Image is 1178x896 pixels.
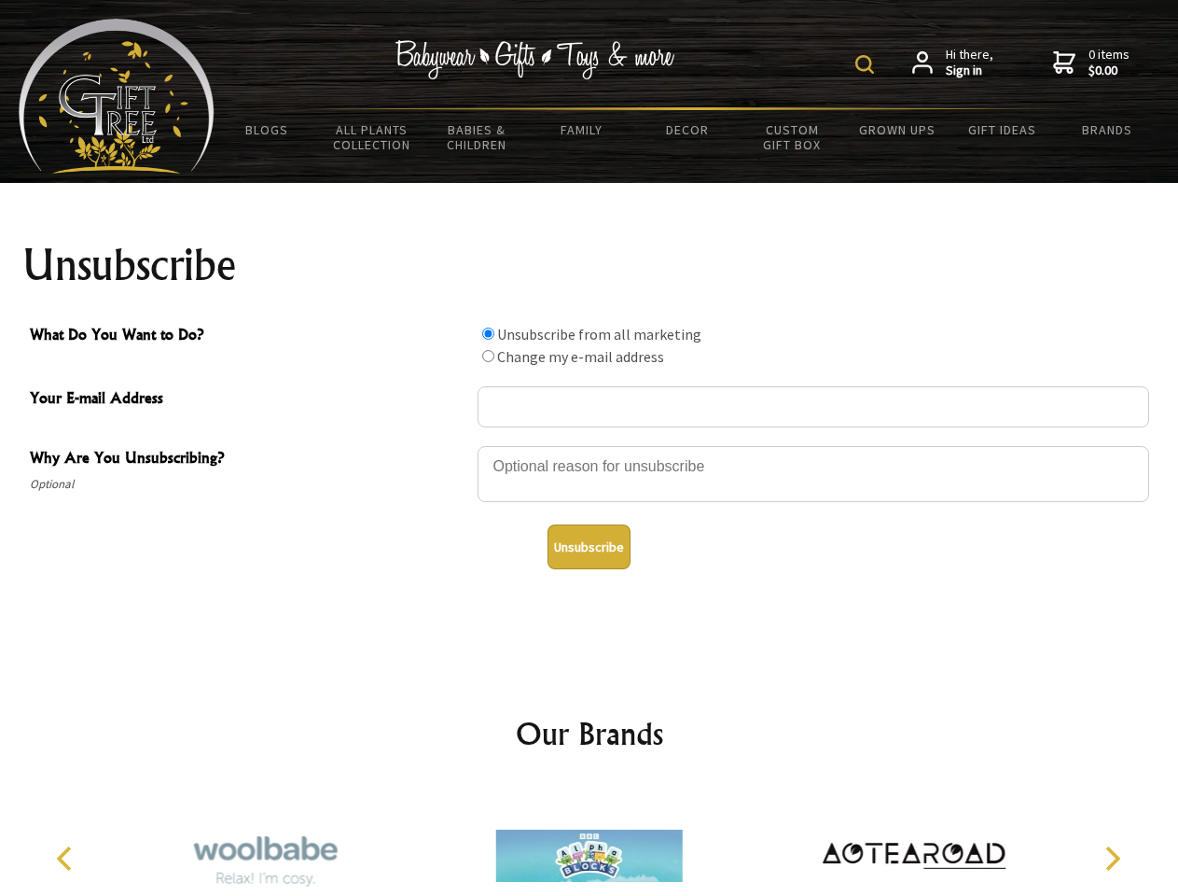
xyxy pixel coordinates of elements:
[946,63,993,79] strong: Sign in
[855,55,874,74] img: product search
[844,110,949,149] a: Grown Ups
[949,110,1055,149] a: Gift Ideas
[30,446,468,473] span: Why Are You Unsubscribing?
[30,323,468,350] span: What Do You Want to Do?
[22,243,1157,287] h1: Unsubscribe
[482,328,494,340] input: What Do You Want to Do?
[47,838,88,879] button: Previous
[1055,110,1160,149] a: Brands
[497,325,701,343] label: Unsubscribe from all marketing
[946,47,993,79] span: Hi there,
[478,386,1149,427] input: Your E-mail Address
[395,40,675,79] img: Babywear - Gifts - Toys & more
[912,47,993,79] a: Hi there,Sign in
[30,386,468,413] span: Your E-mail Address
[424,110,530,164] a: Babies & Children
[320,110,425,164] a: All Plants Collection
[482,350,494,362] input: What Do You Want to Do?
[19,19,215,174] img: Babyware - Gifts - Toys and more...
[497,347,664,366] label: Change my e-mail address
[1091,838,1132,879] button: Next
[1088,46,1129,79] span: 0 items
[37,711,1142,756] h2: Our Brands
[740,110,845,164] a: Custom Gift Box
[30,473,468,496] span: Optional
[1088,63,1129,79] strong: $0.00
[1053,47,1129,79] a: 0 items$0.00
[478,446,1149,502] textarea: Why Are You Unsubscribing?
[530,110,635,149] a: Family
[634,110,740,149] a: Decor
[547,525,631,569] button: Unsubscribe
[215,110,320,149] a: BLOGS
